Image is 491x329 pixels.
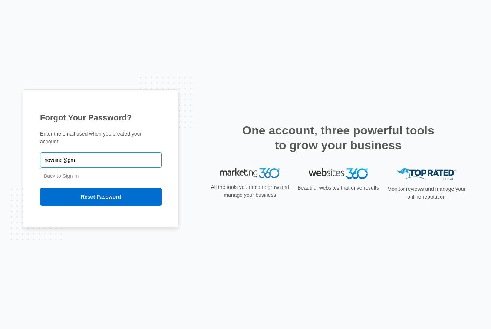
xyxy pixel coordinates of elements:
[40,152,162,168] input: Email
[44,173,79,179] a: Back to Sign In
[240,123,436,153] h2: One account, three powerful tools to grow your business
[397,168,456,180] img: Top Rated Local
[40,130,162,146] p: Enter the email used when you created your account.
[40,188,162,206] input: Reset Password
[297,184,380,192] p: Beautiful websites that drive results
[40,112,162,124] h1: Forgot Your Password?
[309,168,368,179] img: Websites 360
[385,185,468,201] p: Monitor reviews and manage your online reputation
[208,183,291,199] p: All the tools you need to grow and manage your business
[220,168,280,179] img: Marketing 360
